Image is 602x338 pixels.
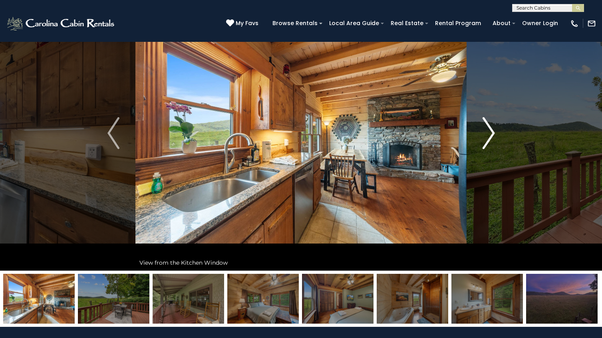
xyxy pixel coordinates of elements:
[431,17,485,29] a: Rental Program
[451,274,523,324] img: 169112844
[325,17,383,29] a: Local Area Guide
[302,274,374,324] img: 169112843
[107,117,119,149] img: arrow
[518,17,562,29] a: Owner Login
[489,17,515,29] a: About
[3,274,75,324] img: 169112838
[226,19,260,28] a: My Favs
[227,274,299,324] img: 169112842
[135,255,467,271] div: View from the Kitchen Window
[526,274,598,324] img: 169034397
[387,17,427,29] a: Real Estate
[570,19,579,28] img: phone-regular-white.png
[6,16,117,31] img: White-1-2.png
[377,274,448,324] img: 169112845
[78,274,149,324] img: 169112855
[483,117,495,149] img: arrow
[587,19,596,28] img: mail-regular-white.png
[268,17,322,29] a: Browse Rentals
[153,274,224,324] img: 169112852
[236,19,258,28] span: My Favs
